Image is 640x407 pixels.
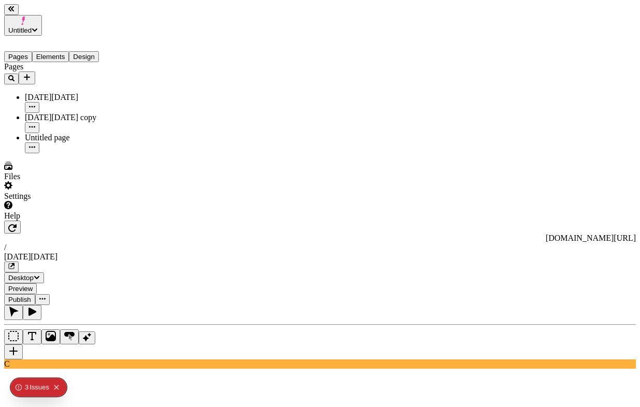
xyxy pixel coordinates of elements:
[4,8,151,18] p: Cookie Test Route
[8,296,31,303] span: Publish
[23,329,41,344] button: Text
[69,51,99,62] button: Design
[4,211,128,221] div: Help
[41,329,60,344] button: Image
[4,51,32,62] button: Pages
[8,285,33,293] span: Preview
[4,283,37,294] button: Preview
[4,329,23,344] button: Box
[4,62,128,71] div: Pages
[4,359,636,369] div: C
[25,113,128,122] div: [DATE][DATE] copy
[60,329,79,344] button: Button
[25,93,128,102] div: [DATE][DATE]
[32,51,69,62] button: Elements
[19,71,35,84] button: Add new
[4,234,636,243] div: [URL][DOMAIN_NAME]
[25,133,128,142] div: Untitled page
[79,331,95,344] button: AI
[4,172,128,181] div: Files
[4,243,636,252] div: /
[4,252,636,261] div: [DATE][DATE]
[4,272,44,283] button: Desktop
[8,26,32,34] span: Untitled
[4,192,128,201] div: Settings
[4,15,42,36] button: Untitled
[8,274,34,282] span: Desktop
[4,294,35,305] button: Publish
